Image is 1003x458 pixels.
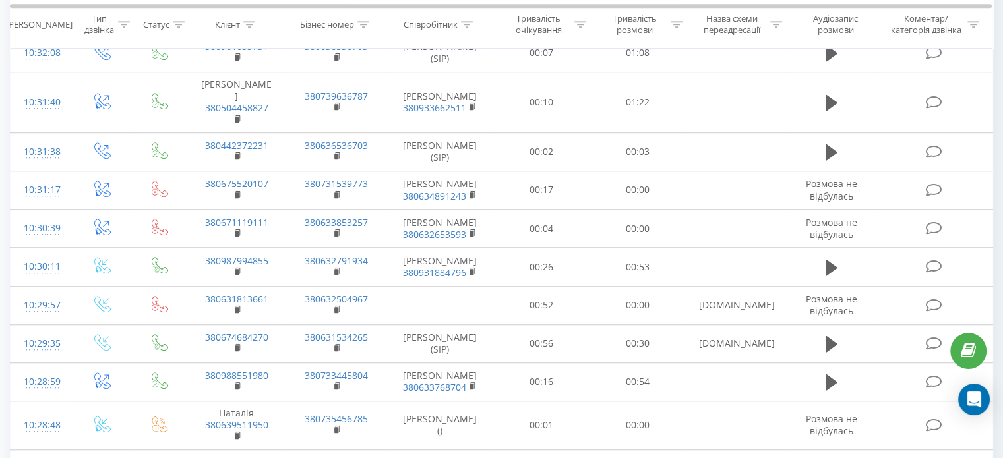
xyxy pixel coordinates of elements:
[187,72,286,133] td: [PERSON_NAME]
[205,177,268,190] a: 380675520107
[494,171,590,209] td: 00:17
[205,139,268,152] a: 380442372231
[24,331,59,357] div: 10:29:35
[403,266,466,279] a: 380931884796
[590,132,685,171] td: 00:03
[494,401,590,450] td: 00:01
[386,401,494,450] td: [PERSON_NAME] ()
[24,215,59,241] div: 10:30:39
[590,171,685,209] td: 00:00
[205,254,268,267] a: 380987994855
[958,384,990,415] div: Open Intercom Messenger
[215,19,240,30] div: Клієнт
[305,90,368,102] a: 380739636787
[305,139,368,152] a: 380636536703
[386,132,494,171] td: [PERSON_NAME] (SIP)
[685,324,785,362] td: [DOMAIN_NAME]
[305,293,368,305] a: 380632504967
[24,254,59,279] div: 10:30:11
[24,139,59,165] div: 10:31:38
[494,132,590,171] td: 00:02
[494,362,590,401] td: 00:16
[83,14,114,36] div: Тип дзвінка
[601,14,667,36] div: Тривалість розмови
[685,286,785,324] td: [DOMAIN_NAME]
[24,369,59,395] div: 10:28:59
[24,40,59,66] div: 10:32:08
[806,216,857,241] span: Розмова не відбулась
[305,254,368,267] a: 380632791934
[386,210,494,248] td: [PERSON_NAME]
[590,210,685,248] td: 00:00
[806,177,857,202] span: Розмова не відбулась
[590,34,685,72] td: 01:08
[205,331,268,343] a: 380674684270
[305,331,368,343] a: 380631534265
[506,14,572,36] div: Тривалість очікування
[590,324,685,362] td: 00:30
[386,324,494,362] td: [PERSON_NAME] (SIP)
[494,34,590,72] td: 00:07
[6,19,73,30] div: [PERSON_NAME]
[590,362,685,401] td: 00:54
[205,369,268,382] a: 380988551980
[590,286,685,324] td: 00:00
[494,248,590,286] td: 00:26
[797,14,874,36] div: Аудіозапис розмови
[300,19,354,30] div: Бізнес номер
[143,19,169,30] div: Статус
[24,413,59,438] div: 10:28:48
[386,34,494,72] td: [PERSON_NAME] (SIP)
[386,362,494,401] td: [PERSON_NAME]
[305,216,368,229] a: 380633853257
[887,14,964,36] div: Коментар/категорія дзвінка
[494,72,590,133] td: 00:10
[494,286,590,324] td: 00:52
[305,369,368,382] a: 380733445804
[590,401,685,450] td: 00:00
[403,101,466,114] a: 380933662511
[806,413,857,437] span: Розмова не відбулась
[24,177,59,203] div: 10:31:17
[205,293,268,305] a: 380631813661
[494,324,590,362] td: 00:56
[187,401,286,450] td: Наталія
[386,248,494,286] td: [PERSON_NAME]
[24,293,59,318] div: 10:29:57
[404,19,458,30] div: Співробітник
[403,381,466,393] a: 380633768704
[386,171,494,209] td: [PERSON_NAME]
[590,248,685,286] td: 00:53
[386,72,494,133] td: [PERSON_NAME]
[205,216,268,229] a: 380671119111
[305,413,368,425] a: 380735456785
[24,90,59,115] div: 10:31:40
[806,293,857,317] span: Розмова не відбулась
[305,177,368,190] a: 380731539773
[698,14,767,36] div: Назва схеми переадресації
[205,101,268,114] a: 380504458827
[403,228,466,241] a: 380632653593
[590,72,685,133] td: 01:22
[403,190,466,202] a: 380634891243
[205,418,268,431] a: 380639511950
[494,210,590,248] td: 00:04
